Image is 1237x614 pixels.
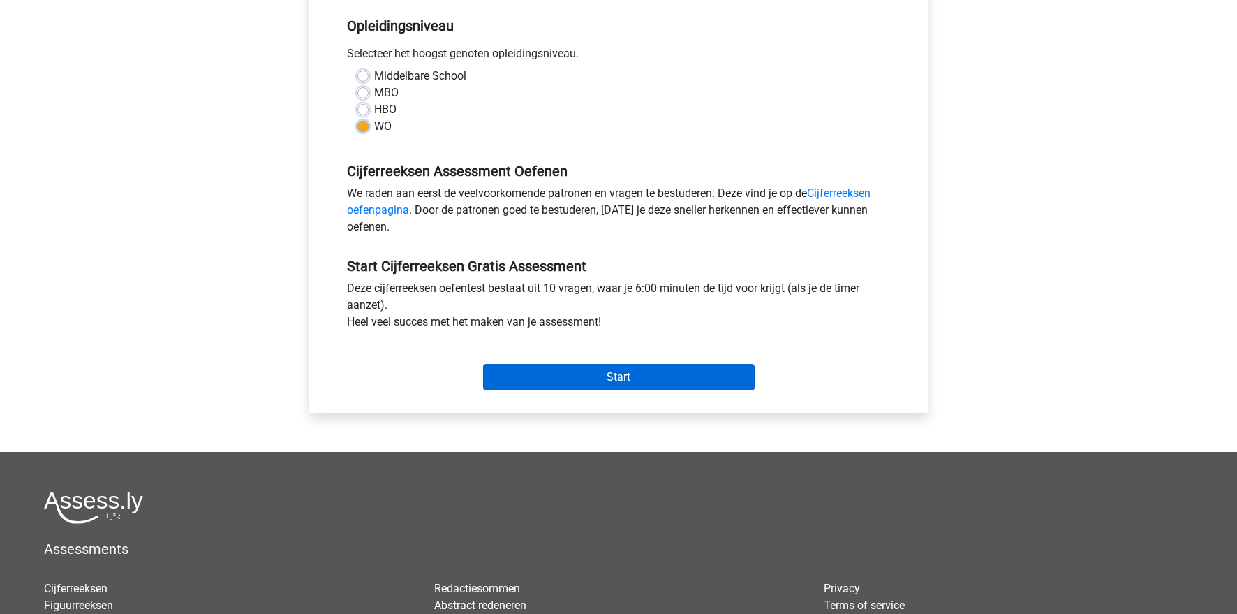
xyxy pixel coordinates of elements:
[824,599,905,612] a: Terms of service
[336,45,901,68] div: Selecteer het hoogst genoten opleidingsniveau.
[374,118,392,135] label: WO
[347,163,890,180] h5: Cijferreeksen Assessment Oefenen
[336,185,901,241] div: We raden aan eerst de veelvoorkomende patronen en vragen te bestuderen. Deze vind je op de . Door...
[824,582,860,595] a: Privacy
[374,101,397,118] label: HBO
[374,85,399,101] label: MBO
[434,599,526,612] a: Abstract redeneren
[483,364,755,390] input: Start
[44,599,113,612] a: Figuurreeksen
[374,68,466,85] label: Middelbare School
[44,582,108,595] a: Cijferreeksen
[347,258,890,275] h5: Start Cijferreeksen Gratis Assessment
[44,491,143,524] img: Assessly logo
[44,541,1193,557] h5: Assessments
[336,280,901,336] div: Deze cijferreeksen oefentest bestaat uit 10 vragen, waar je 6:00 minuten de tijd voor krijgt (als...
[347,12,890,40] h5: Opleidingsniveau
[434,582,520,595] a: Redactiesommen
